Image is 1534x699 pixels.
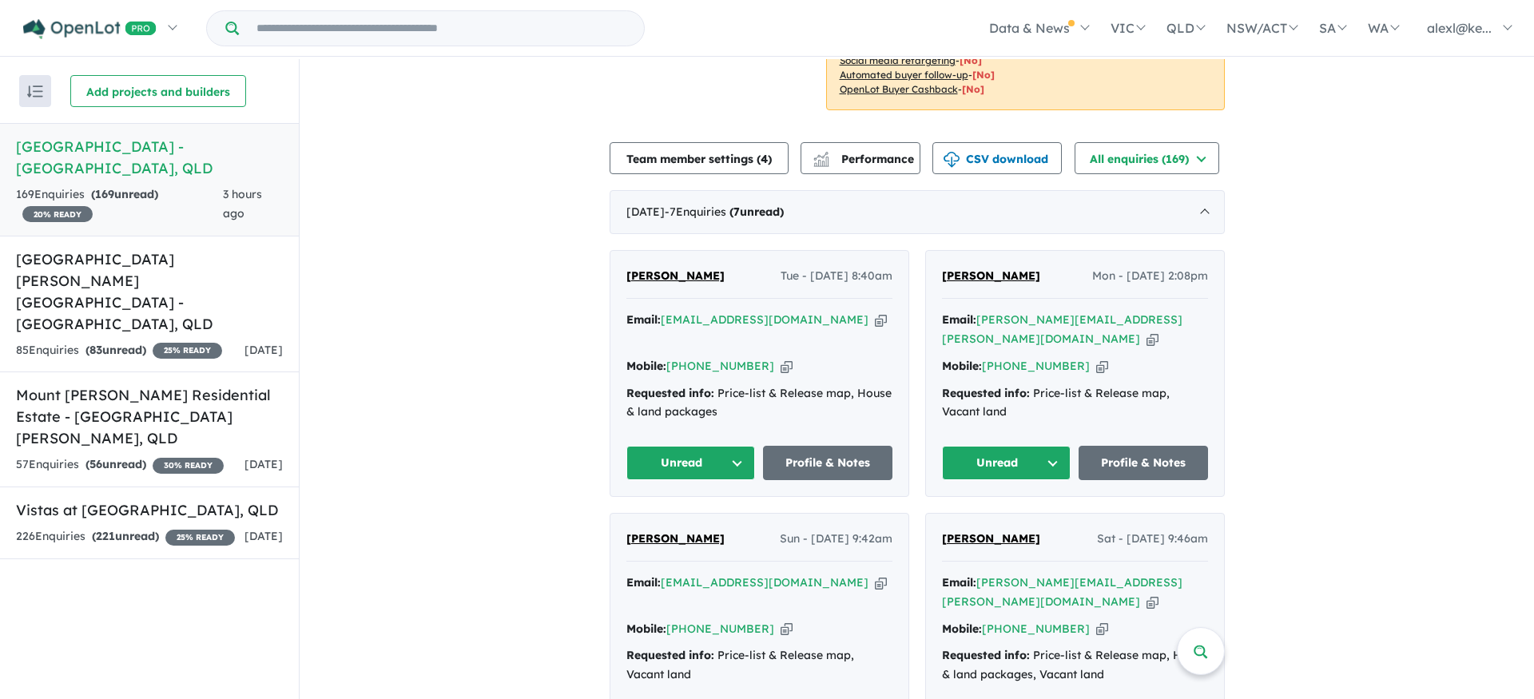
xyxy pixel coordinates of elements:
strong: Requested info: [626,386,714,400]
a: [PERSON_NAME][EMAIL_ADDRESS][PERSON_NAME][DOMAIN_NAME] [942,312,1182,346]
button: Copy [781,621,793,637]
button: Performance [801,142,920,174]
button: Copy [1096,621,1108,637]
span: 25 % READY [153,343,222,359]
strong: ( unread) [85,457,146,471]
span: 169 [95,187,114,201]
span: Sat - [DATE] 9:46am [1097,530,1208,549]
img: line-chart.svg [813,152,828,161]
button: Add projects and builders [70,75,246,107]
span: [No] [960,54,982,66]
span: Performance [816,152,914,166]
span: - 7 Enquir ies [665,205,784,219]
div: Price-list & Release map, House & land packages [626,384,892,423]
span: [DATE] [244,457,283,471]
div: [DATE] [610,190,1225,235]
button: Copy [875,574,887,591]
a: [PHONE_NUMBER] [666,622,774,636]
div: 169 Enquir ies [16,185,223,224]
span: 20 % READY [22,206,93,222]
a: Profile & Notes [763,446,892,480]
u: Automated buyer follow-up [840,69,968,81]
a: [PERSON_NAME] [942,267,1040,286]
a: [PERSON_NAME] [626,530,725,549]
button: Copy [781,358,793,375]
a: [PERSON_NAME] [626,267,725,286]
button: All enquiries (169) [1075,142,1219,174]
strong: Mobile: [942,359,982,373]
img: sort.svg [27,85,43,97]
strong: Requested info: [626,648,714,662]
button: Copy [875,312,887,328]
img: bar-chart.svg [813,157,829,167]
span: 3 hours ago [223,187,262,220]
a: [PHONE_NUMBER] [982,622,1090,636]
span: 25 % READY [165,530,235,546]
strong: Mobile: [626,359,666,373]
strong: Requested info: [942,386,1030,400]
strong: ( unread) [729,205,784,219]
span: 83 [89,343,102,357]
strong: ( unread) [92,529,159,543]
span: [No] [962,83,984,95]
div: 57 Enquir ies [16,455,224,475]
img: Openlot PRO Logo White [23,19,157,39]
span: alexl@ke... [1427,20,1492,36]
div: Price-list & Release map, Vacant land [942,384,1208,423]
h5: [GEOGRAPHIC_DATA] - [GEOGRAPHIC_DATA] , QLD [16,136,283,179]
strong: Email: [626,575,661,590]
button: Team member settings (4) [610,142,789,174]
a: [PERSON_NAME] [942,530,1040,549]
a: [EMAIL_ADDRESS][DOMAIN_NAME] [661,312,868,327]
div: Price-list & Release map, Vacant land [626,646,892,685]
span: [DATE] [244,529,283,543]
strong: Email: [942,312,976,327]
a: [EMAIL_ADDRESS][DOMAIN_NAME] [661,575,868,590]
span: [No] [972,69,995,81]
button: Copy [1096,358,1108,375]
span: 7 [733,205,740,219]
button: Copy [1147,594,1158,610]
a: [PHONE_NUMBER] [982,359,1090,373]
button: Copy [1147,331,1158,348]
u: Social media retargeting [840,54,956,66]
input: Try estate name, suburb, builder or developer [242,11,641,46]
h5: Mount [PERSON_NAME] Residential Estate - [GEOGRAPHIC_DATA][PERSON_NAME] , QLD [16,384,283,449]
span: 4 [761,152,768,166]
strong: Email: [626,312,661,327]
button: Unread [626,446,756,480]
strong: ( unread) [85,343,146,357]
div: 226 Enquir ies [16,527,235,546]
strong: Requested info: [942,648,1030,662]
span: Mon - [DATE] 2:08pm [1092,267,1208,286]
span: Tue - [DATE] 8:40am [781,267,892,286]
strong: ( unread) [91,187,158,201]
span: [PERSON_NAME] [942,531,1040,546]
h5: Vistas at [GEOGRAPHIC_DATA] , QLD [16,499,283,521]
span: [DATE] [244,343,283,357]
span: 221 [96,529,115,543]
button: Unread [942,446,1071,480]
span: [PERSON_NAME] [942,268,1040,283]
button: CSV download [932,142,1062,174]
a: [PHONE_NUMBER] [666,359,774,373]
strong: Email: [942,575,976,590]
span: 30 % READY [153,458,224,474]
a: [PERSON_NAME][EMAIL_ADDRESS][PERSON_NAME][DOMAIN_NAME] [942,575,1182,609]
a: Profile & Notes [1079,446,1208,480]
span: 56 [89,457,102,471]
div: Price-list & Release map, House & land packages, Vacant land [942,646,1208,685]
span: [PERSON_NAME] [626,268,725,283]
h5: [GEOGRAPHIC_DATA] [PERSON_NAME][GEOGRAPHIC_DATA] - [GEOGRAPHIC_DATA] , QLD [16,248,283,335]
strong: Mobile: [942,622,982,636]
strong: Mobile: [626,622,666,636]
img: download icon [944,152,960,168]
u: OpenLot Buyer Cashback [840,83,958,95]
div: 85 Enquir ies [16,341,222,360]
span: [PERSON_NAME] [626,531,725,546]
span: Sun - [DATE] 9:42am [780,530,892,549]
